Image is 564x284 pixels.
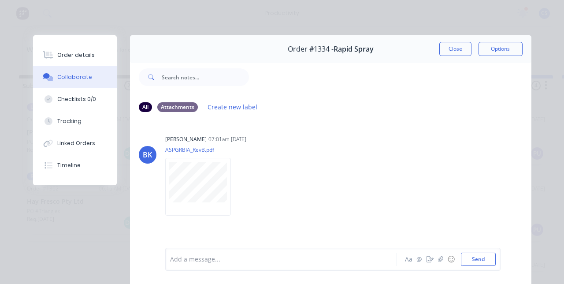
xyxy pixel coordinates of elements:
div: Timeline [57,161,81,169]
span: Order #1334 - [288,45,334,53]
div: 07:01am [DATE] [208,135,246,143]
button: Checklists 0/0 [33,88,117,110]
div: Order details [57,51,95,59]
button: Create new label [203,101,262,113]
div: Attachments [157,102,198,112]
div: [PERSON_NAME] [165,135,207,143]
div: Checklists 0/0 [57,95,96,103]
p: ASPGRBIA_RevB.pdf [165,146,240,153]
button: Options [479,42,523,56]
div: All [139,102,152,112]
div: BK [143,149,152,160]
button: Aa [404,254,414,265]
button: ☺ [446,254,456,265]
span: Rapid Spray [334,45,374,53]
button: Collaborate [33,66,117,88]
button: Linked Orders [33,132,117,154]
button: @ [414,254,425,265]
button: Close [439,42,471,56]
div: Tracking [57,117,82,125]
button: Timeline [33,154,117,176]
button: Send [461,253,496,266]
button: Order details [33,44,117,66]
button: Tracking [33,110,117,132]
div: Linked Orders [57,139,95,147]
div: Collaborate [57,73,92,81]
input: Search notes... [162,68,249,86]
